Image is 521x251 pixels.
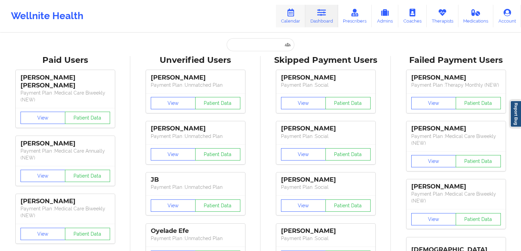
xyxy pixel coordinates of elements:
div: [PERSON_NAME] [281,176,371,184]
div: Failed Payment Users [396,55,516,66]
button: View [411,155,456,167]
div: Paid Users [5,55,125,66]
p: Payment Plan : Unmatched Plan [151,82,240,88]
button: View [151,97,196,109]
p: Payment Plan : Medical Care Biweekly (NEW) [411,133,501,147]
div: [PERSON_NAME] [281,74,371,82]
a: Coaches [398,5,427,27]
button: View [21,170,66,182]
div: Oyelade Efe [151,227,240,235]
a: Admins [372,5,398,27]
div: [PERSON_NAME] [411,125,501,133]
a: Report Bug [510,100,521,127]
a: Account [493,5,521,27]
div: [PERSON_NAME] [281,125,371,133]
p: Payment Plan : Medical Care Biweekly (NEW) [21,89,110,103]
button: Patient Data [456,97,501,109]
div: [PERSON_NAME] [21,197,110,205]
p: Payment Plan : Social [281,82,371,88]
div: [PERSON_NAME] [411,183,501,191]
p: Payment Plan : Medical Care Biweekly (NEW) [411,191,501,204]
button: Patient Data [195,148,240,161]
button: Patient Data [325,199,371,212]
p: Payment Plan : Medical Care Annually (NEW) [21,148,110,161]
div: Unverified Users [135,55,256,66]
button: Patient Data [325,97,371,109]
div: [PERSON_NAME] [PERSON_NAME] [21,74,110,89]
p: Payment Plan : Therapy Monthly (NEW) [411,82,501,88]
button: View [281,97,326,109]
button: View [151,148,196,161]
div: [PERSON_NAME] [151,125,240,133]
p: Payment Plan : Medical Care Biweekly (NEW) [21,205,110,219]
p: Payment Plan : Unmatched Plan [151,235,240,242]
a: Calendar [276,5,305,27]
button: View [411,97,456,109]
button: Patient Data [65,228,110,240]
p: Payment Plan : Social [281,133,371,140]
p: Payment Plan : Social [281,184,371,191]
button: Patient Data [65,112,110,124]
button: View [21,228,66,240]
button: Patient Data [325,148,371,161]
p: Payment Plan : Unmatched Plan [151,133,240,140]
button: View [21,112,66,124]
button: Patient Data [195,97,240,109]
a: Medications [458,5,494,27]
a: Therapists [427,5,458,27]
button: Patient Data [65,170,110,182]
div: [PERSON_NAME] [411,74,501,82]
button: View [411,213,456,225]
button: View [281,199,326,212]
p: Payment Plan : Unmatched Plan [151,184,240,191]
p: Payment Plan : Social [281,235,371,242]
a: Dashboard [305,5,338,27]
div: [PERSON_NAME] [281,227,371,235]
div: JB [151,176,240,184]
button: Patient Data [456,213,501,225]
a: Prescribers [338,5,372,27]
div: Skipped Payment Users [265,55,386,66]
button: Patient Data [195,199,240,212]
button: View [281,148,326,161]
div: [PERSON_NAME] [21,140,110,148]
div: [PERSON_NAME] [151,74,240,82]
button: Patient Data [456,155,501,167]
button: View [151,199,196,212]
